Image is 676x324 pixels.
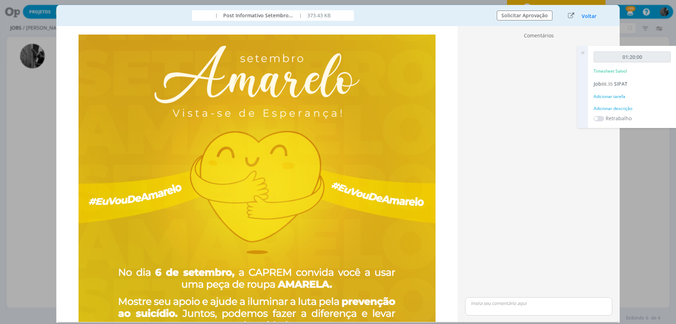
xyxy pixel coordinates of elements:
p: Timesheet Salvo! [594,68,627,74]
span: SIPAT [614,80,627,87]
a: Job88.35SIPAT [594,80,627,87]
div: dialog [56,5,620,323]
div: Comentários [462,32,615,42]
div: Adicionar tarefa [594,93,671,100]
span: 88.35 [601,81,613,87]
label: Retrabalho [606,115,632,122]
div: Adicionar descrição [594,105,671,112]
